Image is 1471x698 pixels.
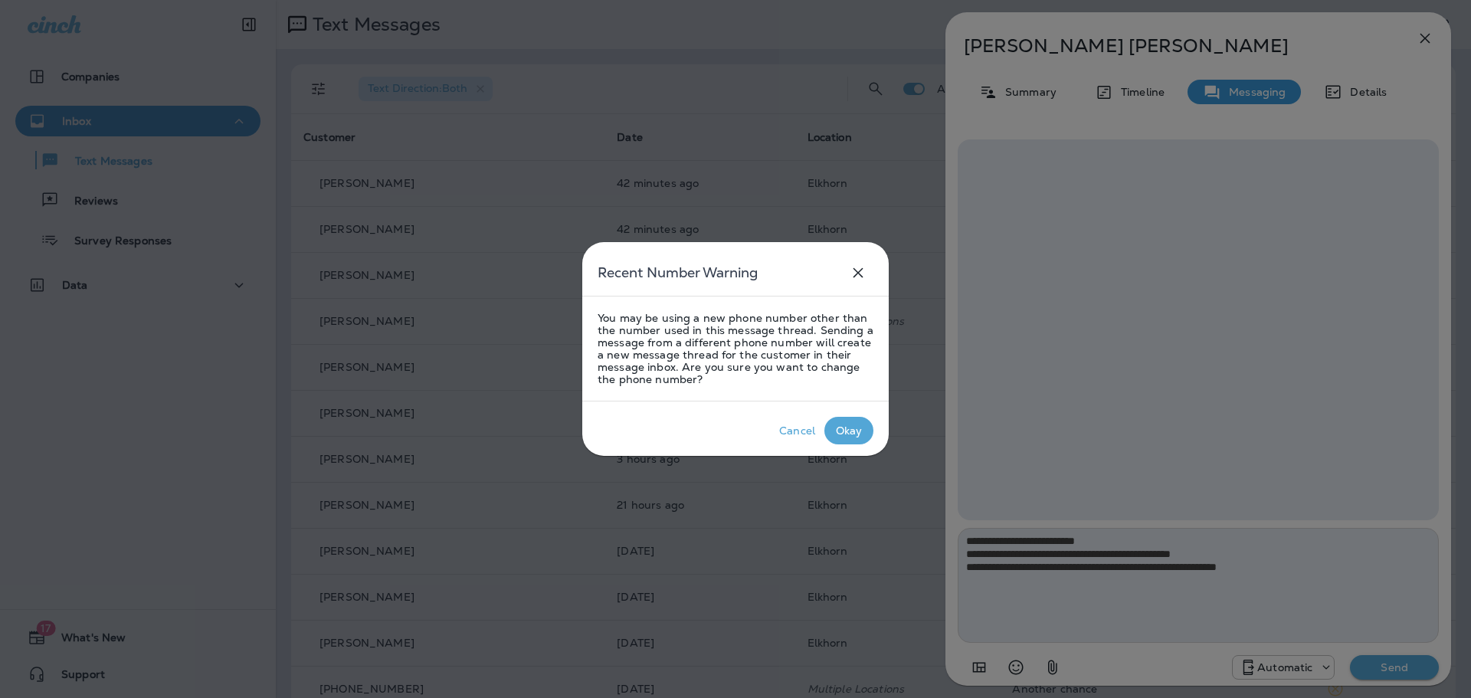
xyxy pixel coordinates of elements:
[598,261,758,285] h5: Recent Number Warning
[843,257,873,288] button: close
[779,424,815,437] div: Cancel
[836,424,863,437] div: Okay
[770,417,824,444] button: Cancel
[824,417,873,444] button: Okay
[598,312,873,385] p: You may be using a new phone number other than the number used in this message thread. Sending a ...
